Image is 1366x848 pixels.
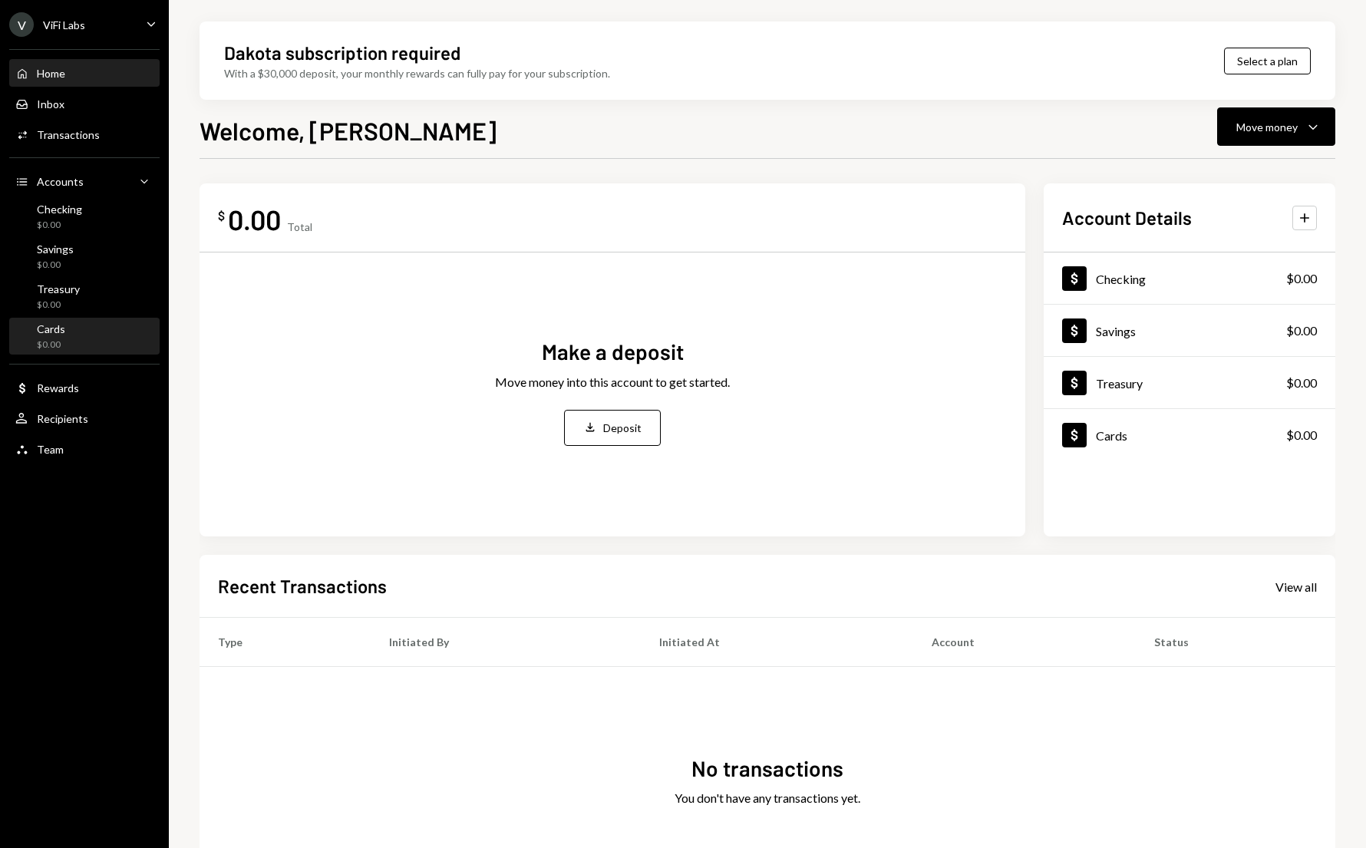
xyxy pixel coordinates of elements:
[1286,426,1317,444] div: $0.00
[1096,324,1136,338] div: Savings
[37,243,74,256] div: Savings
[542,337,684,367] div: Make a deposit
[9,120,160,148] a: Transactions
[218,573,387,599] h2: Recent Transactions
[37,322,65,335] div: Cards
[9,278,160,315] a: Treasury$0.00
[603,420,642,436] div: Deposit
[1286,269,1317,288] div: $0.00
[1136,618,1335,667] th: Status
[9,12,34,37] div: V
[9,59,160,87] a: Home
[37,175,84,188] div: Accounts
[1096,272,1146,286] div: Checking
[37,97,64,111] div: Inbox
[1044,252,1335,304] a: Checking$0.00
[9,198,160,235] a: Checking$0.00
[9,374,160,401] a: Rewards
[228,202,281,236] div: 0.00
[1044,357,1335,408] a: Treasury$0.00
[675,789,860,807] div: You don't have any transactions yet.
[1217,107,1335,146] button: Move money
[1286,374,1317,392] div: $0.00
[9,90,160,117] a: Inbox
[200,115,497,146] h1: Welcome, [PERSON_NAME]
[37,282,80,295] div: Treasury
[287,220,312,233] div: Total
[37,203,82,216] div: Checking
[37,381,79,394] div: Rewards
[9,167,160,195] a: Accounts
[200,618,371,667] th: Type
[37,128,100,141] div: Transactions
[1286,322,1317,340] div: $0.00
[1044,409,1335,460] a: Cards$0.00
[691,754,843,784] div: No transactions
[641,618,913,667] th: Initiated At
[1096,428,1127,443] div: Cards
[1224,48,1311,74] button: Select a plan
[43,18,85,31] div: ViFi Labs
[9,238,160,275] a: Savings$0.00
[1096,376,1143,391] div: Treasury
[495,373,730,391] div: Move money into this account to get started.
[564,410,661,446] button: Deposit
[218,208,225,223] div: $
[37,219,82,232] div: $0.00
[1044,305,1335,356] a: Savings$0.00
[224,65,610,81] div: With a $30,000 deposit, your monthly rewards can fully pay for your subscription.
[224,40,460,65] div: Dakota subscription required
[1062,205,1192,230] h2: Account Details
[9,435,160,463] a: Team
[37,299,80,312] div: $0.00
[37,443,64,456] div: Team
[37,412,88,425] div: Recipients
[1275,579,1317,595] div: View all
[37,67,65,80] div: Home
[371,618,641,667] th: Initiated By
[37,259,74,272] div: $0.00
[37,338,65,351] div: $0.00
[9,318,160,355] a: Cards$0.00
[1275,578,1317,595] a: View all
[1236,119,1298,135] div: Move money
[9,404,160,432] a: Recipients
[913,618,1136,667] th: Account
